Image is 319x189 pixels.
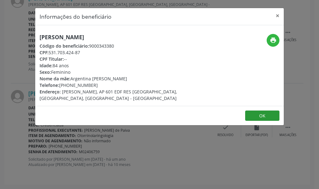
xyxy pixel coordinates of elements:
[40,50,49,55] span: CPF:
[270,37,277,44] i: print
[40,69,197,75] div: Feminino
[40,34,197,40] h5: [PERSON_NAME]
[40,69,51,75] span: Sexo:
[40,82,197,88] div: [PHONE_NUMBER]
[40,75,197,82] div: Argentina [PERSON_NAME]
[40,12,112,21] h5: Informações do beneficiário
[267,34,279,47] button: print
[271,8,284,23] button: Close
[40,43,89,49] span: Código do beneficiário:
[40,56,64,62] span: CPF Titular:
[40,62,197,69] div: 84 anos
[40,76,70,82] span: Nome da mãe:
[40,89,61,95] span: Endereço:
[40,56,197,62] div: --
[40,49,197,56] div: 531.703.424-87
[40,63,53,69] span: Idade:
[245,111,279,121] button: OK
[40,43,197,49] div: 9000343380
[40,82,59,88] span: Telefone:
[40,89,177,101] span: [PERSON_NAME], AP 601 EDF RES [GEOGRAPHIC_DATA], [GEOGRAPHIC_DATA], [GEOGRAPHIC_DATA] - [GEOGRAPH...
